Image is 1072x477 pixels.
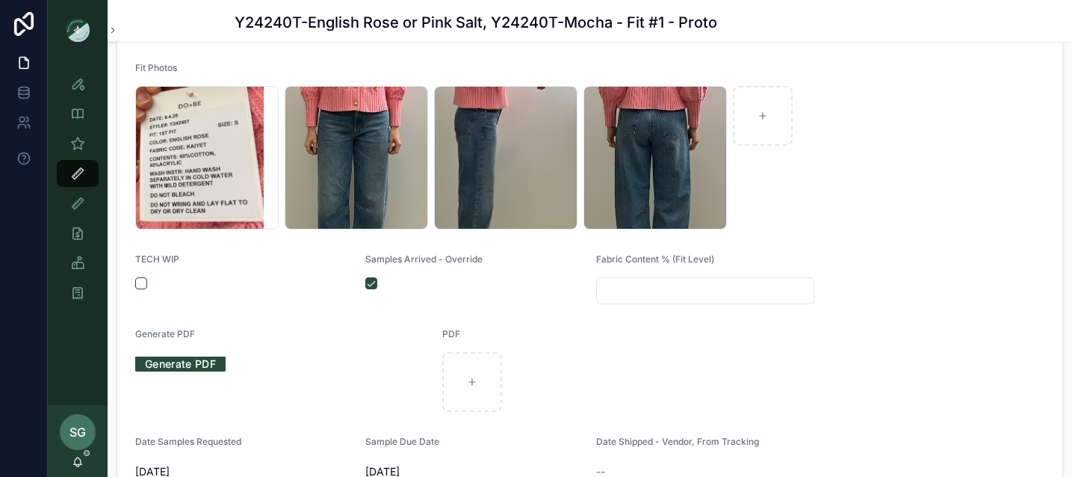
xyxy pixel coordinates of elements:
span: Fabric Content % (Fit Level) [596,253,714,265]
span: Sample Due Date [365,436,439,447]
span: TECH WIP [135,253,179,265]
span: Samples Arrived - Override [365,253,483,265]
span: Date Samples Requested [135,436,241,447]
span: Date Shipped - Vendor, From Tracking [596,436,759,447]
span: Fit Photos [135,62,177,73]
span: PDF [442,328,460,339]
a: Generate PDF [135,352,226,375]
div: scrollable content [48,60,108,326]
h1: Y24240T-English Rose or Pink Salt, Y24240T-Mocha - Fit #1 - Proto [235,12,717,33]
img: App logo [66,18,90,42]
span: Generate PDF [135,328,195,339]
span: SG [69,423,86,441]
